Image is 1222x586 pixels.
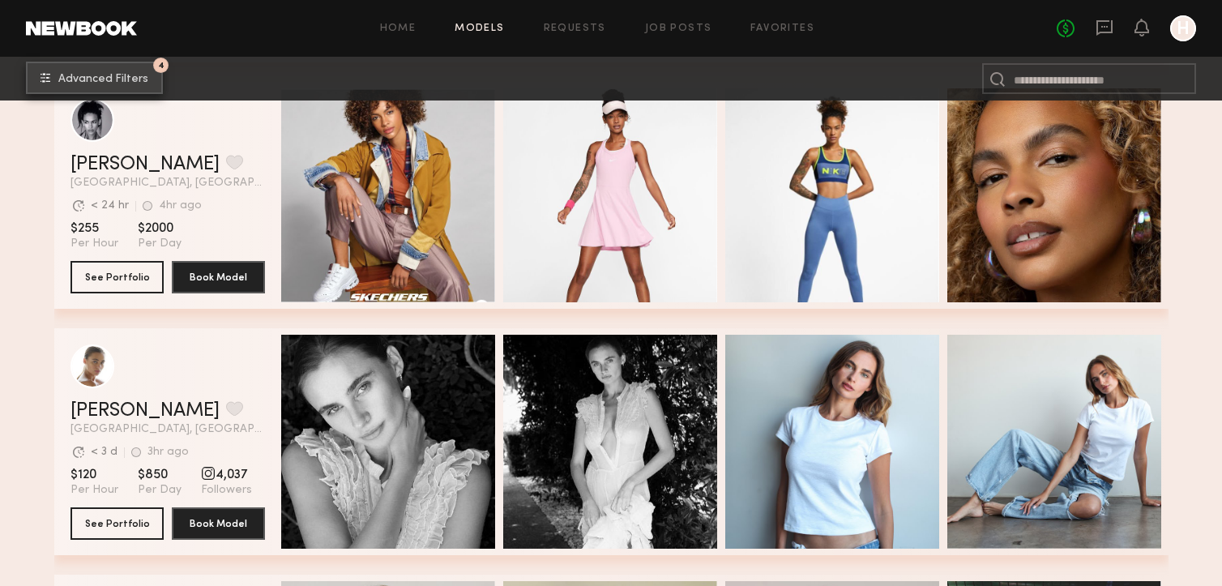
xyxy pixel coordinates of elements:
[70,483,118,498] span: Per Hour
[645,24,712,34] a: Job Posts
[70,178,265,189] span: [GEOGRAPHIC_DATA], [GEOGRAPHIC_DATA]
[750,24,814,34] a: Favorites
[26,62,163,94] button: 4Advanced Filters
[70,155,220,174] a: [PERSON_NAME]
[172,507,265,540] button: Book Model
[544,24,606,34] a: Requests
[147,447,189,458] div: 3hr ago
[380,24,417,34] a: Home
[138,220,182,237] span: $2000
[70,220,118,237] span: $255
[138,467,182,483] span: $850
[70,467,118,483] span: $120
[70,261,164,293] button: See Portfolio
[70,424,265,435] span: [GEOGRAPHIC_DATA], [GEOGRAPHIC_DATA]
[201,483,252,498] span: Followers
[58,74,148,85] span: Advanced Filters
[138,237,182,251] span: Per Day
[1170,15,1196,41] a: H
[138,483,182,498] span: Per Day
[70,401,220,421] a: [PERSON_NAME]
[455,24,504,34] a: Models
[201,467,252,483] span: 4,037
[172,261,265,293] button: Book Model
[70,237,118,251] span: Per Hour
[91,200,129,212] div: < 24 hr
[158,62,164,69] span: 4
[91,447,117,458] div: < 3 d
[70,507,164,540] button: See Portfolio
[159,200,202,212] div: 4hr ago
